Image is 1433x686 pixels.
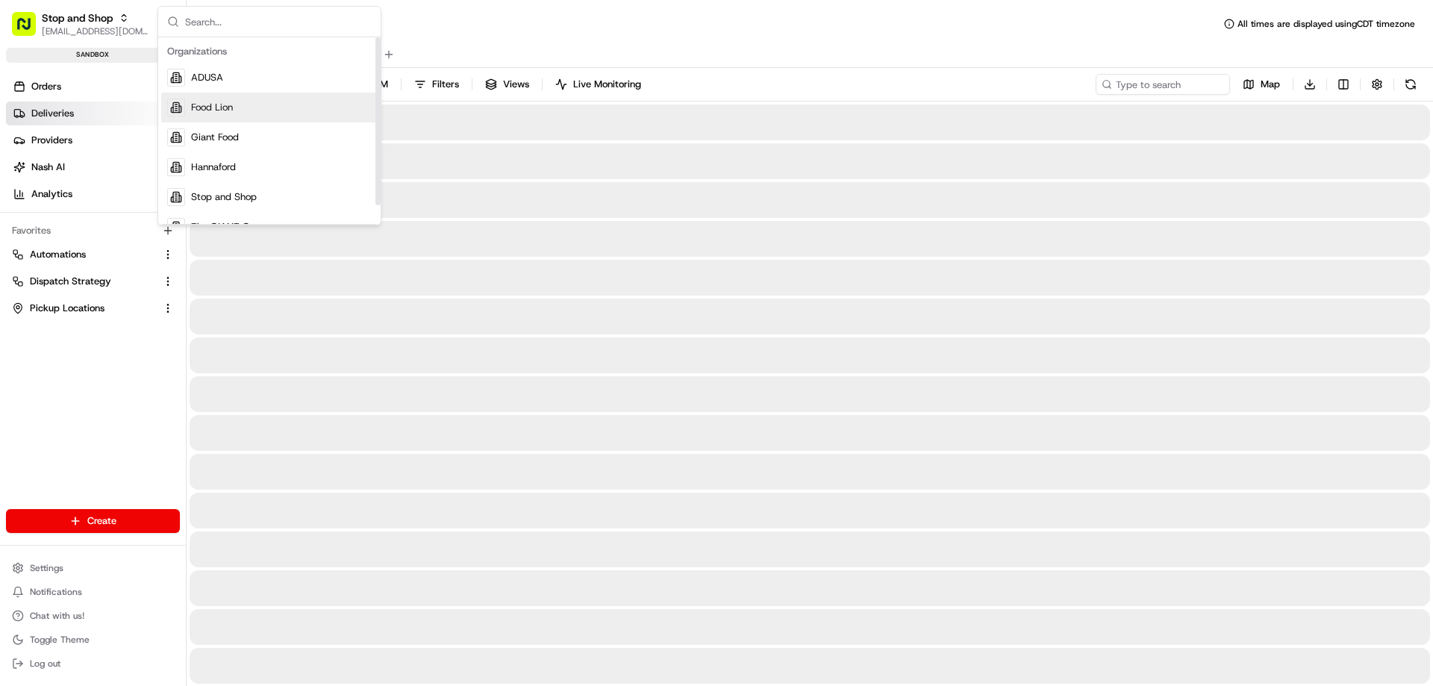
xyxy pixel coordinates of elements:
[158,37,381,225] div: Suggestions
[6,605,180,626] button: Chat with us!
[6,243,180,266] button: Automations
[191,190,257,204] span: Stop and Shop
[161,40,378,63] div: Organizations
[1400,74,1421,95] button: Refresh
[51,143,245,158] div: Start new chat
[15,143,42,169] img: 1736555255976-a54dd68f-1ca7-489b-9aae-adbdc363a1c4
[30,275,111,288] span: Dispatch Strategy
[408,74,466,95] button: Filters
[6,6,154,42] button: Stop and Shop[EMAIL_ADDRESS][DOMAIN_NAME]
[6,219,180,243] div: Favorites
[6,75,186,99] a: Orders
[185,7,372,37] input: Search...
[126,218,138,230] div: 💻
[191,160,236,174] span: Hannaford
[105,252,181,264] a: Powered byPylon
[549,74,648,95] button: Live Monitoring
[15,15,45,45] img: Nash
[31,134,72,147] span: Providers
[191,131,239,144] span: Giant Food
[9,211,120,237] a: 📗Knowledge Base
[6,509,180,533] button: Create
[6,269,180,293] button: Dispatch Strategy
[15,60,272,84] p: Welcome 👋
[573,78,641,91] span: Live Monitoring
[1237,18,1415,30] span: All times are displayed using CDT timezone
[6,182,186,206] a: Analytics
[6,48,180,63] div: sandbox
[6,155,186,179] a: Nash AI
[12,275,156,288] a: Dispatch Strategy
[12,248,156,261] a: Automations
[1096,74,1230,95] input: Type to search
[6,581,180,602] button: Notifications
[254,147,272,165] button: Start new chat
[31,187,72,201] span: Analytics
[6,128,186,152] a: Providers
[31,160,65,174] span: Nash AI
[51,158,189,169] div: We're available if you need us!
[6,102,186,125] a: Deliveries
[30,248,86,261] span: Automations
[12,302,156,315] a: Pickup Locations
[191,101,233,114] span: Food Lion
[87,514,116,528] span: Create
[6,629,180,650] button: Toggle Theme
[120,211,246,237] a: 💻API Documentation
[30,658,60,670] span: Log out
[478,74,536,95] button: Views
[191,220,285,234] span: The GIANT Company
[30,634,90,646] span: Toggle Theme
[31,107,74,120] span: Deliveries
[42,10,113,25] button: Stop and Shop
[6,558,180,579] button: Settings
[30,610,84,622] span: Chat with us!
[30,586,82,598] span: Notifications
[141,216,240,231] span: API Documentation
[31,80,61,93] span: Orders
[149,253,181,264] span: Pylon
[42,25,149,37] button: [EMAIL_ADDRESS][DOMAIN_NAME]
[432,78,459,91] span: Filters
[30,216,114,231] span: Knowledge Base
[503,78,529,91] span: Views
[30,302,104,315] span: Pickup Locations
[30,562,63,574] span: Settings
[6,296,180,320] button: Pickup Locations
[6,653,180,674] button: Log out
[15,218,27,230] div: 📗
[1261,78,1280,91] span: Map
[191,71,223,84] span: ADUSA
[39,96,246,112] input: Clear
[1236,74,1287,95] button: Map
